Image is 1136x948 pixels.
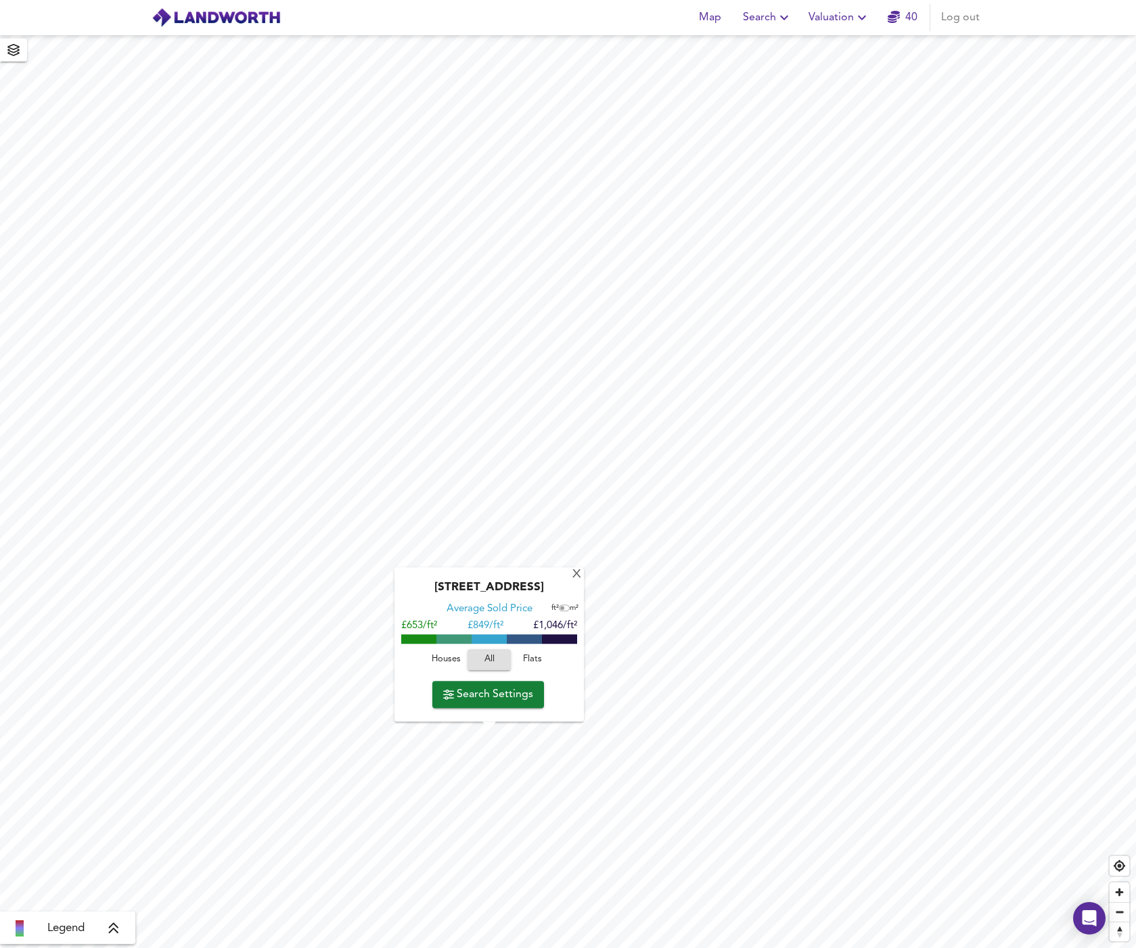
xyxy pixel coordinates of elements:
[428,652,464,667] span: Houses
[1110,882,1129,902] button: Zoom in
[1110,856,1129,876] button: Find my location
[511,649,554,670] button: Flats
[551,605,559,612] span: ft²
[941,8,980,27] span: Log out
[1110,922,1129,941] button: Reset bearing to north
[401,621,437,631] span: £653/ft²
[689,4,732,31] button: Map
[743,8,792,27] span: Search
[570,605,578,612] span: m²
[737,4,798,31] button: Search
[468,649,511,670] button: All
[447,602,532,616] div: Average Sold Price
[694,8,727,27] span: Map
[47,920,85,937] span: Legend
[1110,902,1129,922] button: Zoom out
[1073,902,1106,934] div: Open Intercom Messenger
[468,621,503,631] span: £ 849/ft²
[1110,903,1129,922] span: Zoom out
[1110,922,1129,941] span: Reset bearing to north
[881,4,924,31] button: 40
[152,7,281,28] img: logo
[443,685,533,704] span: Search Settings
[809,8,870,27] span: Valuation
[803,4,876,31] button: Valuation
[533,621,577,631] span: £1,046/ft²
[936,4,985,31] button: Log out
[424,649,468,670] button: Houses
[888,8,917,27] a: 40
[432,681,544,708] button: Search Settings
[514,652,551,667] span: Flats
[474,652,504,667] span: All
[571,569,583,582] div: X
[401,581,577,602] div: [STREET_ADDRESS]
